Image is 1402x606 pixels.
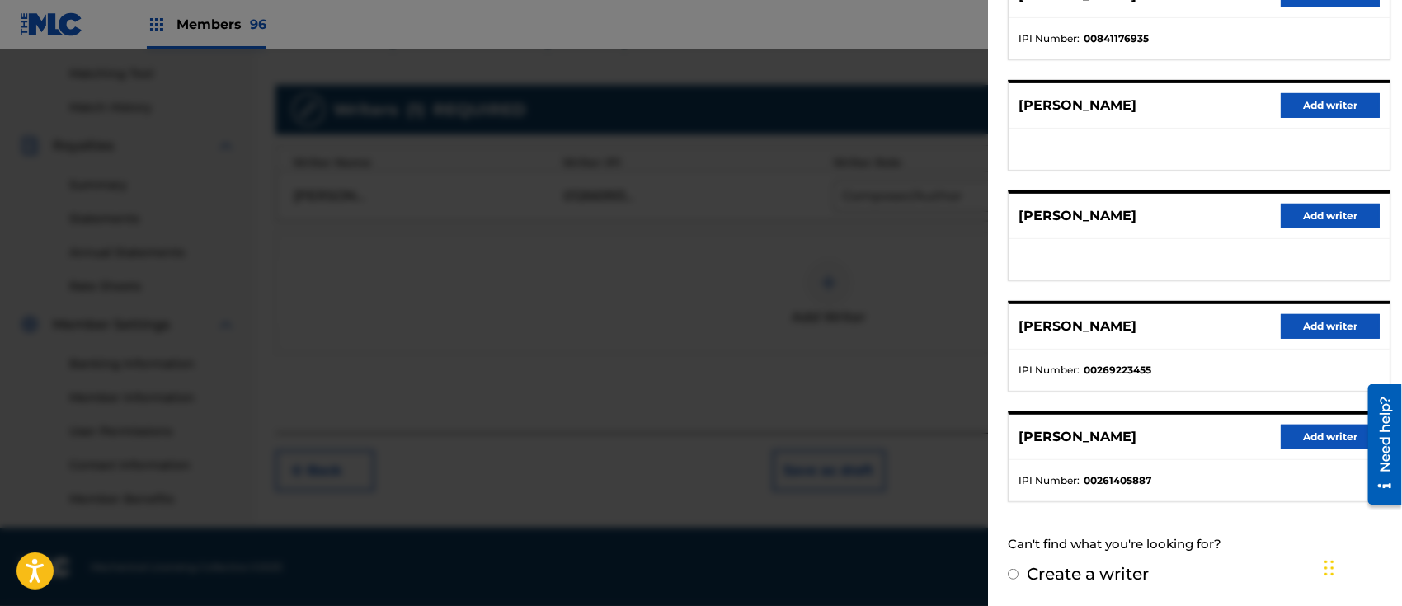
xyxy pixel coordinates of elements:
strong: 00261405887 [1084,473,1151,488]
button: Add writer [1281,93,1380,118]
img: Top Rightsholders [147,15,167,35]
button: Add writer [1281,204,1380,228]
div: Drag [1324,543,1334,593]
strong: 00269223455 [1084,363,1151,378]
span: IPI Number : [1019,473,1080,488]
span: 96 [250,16,266,32]
div: Can't find what you're looking for? [1008,527,1390,562]
p: [PERSON_NAME] [1019,206,1136,226]
button: Add writer [1281,314,1380,339]
button: Add writer [1281,425,1380,449]
iframe: Resource Center [1356,378,1402,511]
p: [PERSON_NAME] [1019,317,1136,336]
span: IPI Number : [1019,363,1080,378]
p: [PERSON_NAME] [1019,427,1136,447]
p: [PERSON_NAME] [1019,96,1136,115]
label: Create a writer [1027,564,1149,584]
span: Members [176,15,266,34]
img: MLC Logo [20,12,83,36]
iframe: Chat Widget [1320,527,1402,606]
